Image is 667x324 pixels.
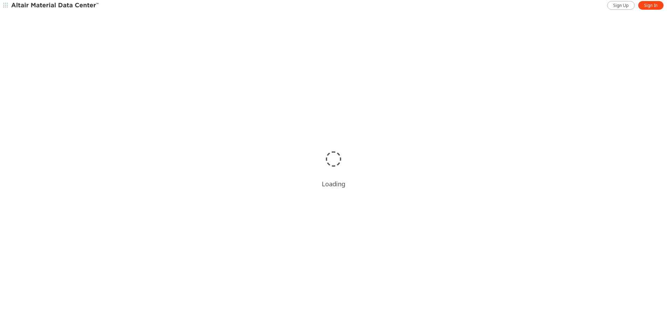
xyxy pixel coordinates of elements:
[607,1,635,10] a: Sign Up
[644,3,658,8] span: Sign In
[11,2,100,9] img: Altair Material Data Center
[322,180,345,188] div: Loading
[638,1,664,10] a: Sign In
[613,3,629,8] span: Sign Up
